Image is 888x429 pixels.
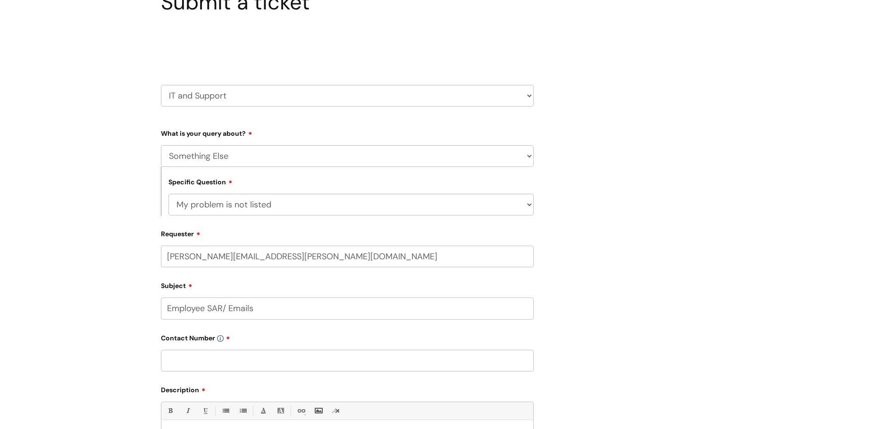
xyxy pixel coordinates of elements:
a: • Unordered List (Ctrl-Shift-7) [219,405,231,417]
a: Back Color [275,405,286,417]
a: Insert Image... [312,405,324,417]
label: Description [161,383,534,394]
a: Italic (Ctrl-I) [182,405,193,417]
a: Bold (Ctrl-B) [164,405,176,417]
label: Requester [161,227,534,238]
img: info-icon.svg [217,335,224,342]
a: Link [295,405,307,417]
label: Contact Number [161,331,534,342]
label: What is your query about? [161,126,534,138]
input: Email [161,246,534,267]
a: Font Color [257,405,269,417]
label: Subject [161,279,534,290]
a: 1. Ordered List (Ctrl-Shift-8) [237,405,249,417]
h2: Select issue type [161,37,534,54]
label: Specific Question [168,177,233,186]
a: Underline(Ctrl-U) [199,405,211,417]
a: Remove formatting (Ctrl-\) [330,405,342,417]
